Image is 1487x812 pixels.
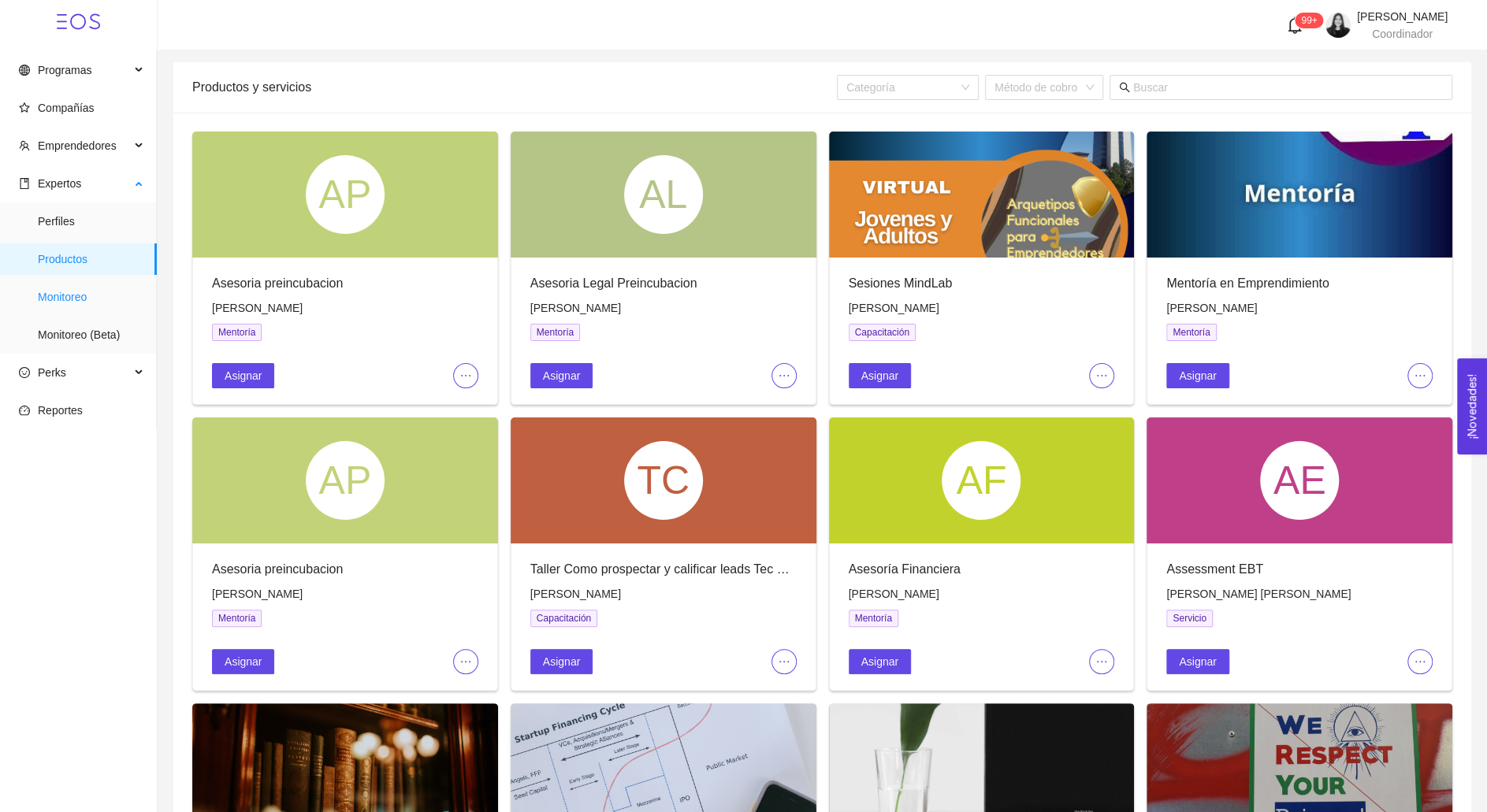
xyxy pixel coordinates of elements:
[38,404,83,417] span: Reportes
[453,363,478,388] button: ellipsis
[1260,441,1339,520] div: AE
[849,273,1115,293] div: Sesiones MindLab
[1089,649,1114,674] button: ellipsis
[530,363,593,388] button: Asignar
[38,243,144,275] span: Productos
[19,367,30,378] span: smile
[212,324,262,341] span: Mentoría
[942,441,1020,520] div: AF
[1407,649,1433,674] button: ellipsis
[1166,610,1213,627] span: Servicio
[225,653,262,670] span: Asignar
[212,363,274,388] button: Asignar
[849,302,939,314] span: [PERSON_NAME]
[38,281,144,313] span: Monitoreo
[38,177,81,190] span: Expertos
[1090,369,1113,382] span: ellipsis
[212,273,478,293] div: Asesoria preincubacion
[849,649,911,674] button: Asignar
[530,324,580,341] span: Mentoría
[530,273,797,293] div: Asesoria Legal Preincubacion
[530,302,621,314] span: [PERSON_NAME]
[624,441,703,520] div: TC
[530,610,597,627] span: Capacitación
[454,655,478,668] span: ellipsis
[1166,302,1257,314] span: [PERSON_NAME]
[38,206,144,237] span: Perfiles
[454,369,478,382] span: ellipsis
[543,367,580,384] span: Asignar
[192,65,837,109] div: Productos y servicios
[530,588,621,600] span: [PERSON_NAME]
[38,366,66,379] span: Perks
[1089,363,1114,388] button: ellipsis
[212,302,303,314] span: [PERSON_NAME]
[212,559,478,579] div: Asesoria preincubacion
[306,441,385,520] div: AP
[1133,79,1443,96] input: Buscar
[861,653,898,670] span: Asignar
[543,653,580,670] span: Asignar
[453,649,478,674] button: ellipsis
[1090,655,1113,668] span: ellipsis
[19,65,30,76] span: global
[212,588,303,600] span: [PERSON_NAME]
[19,405,30,416] span: dashboard
[38,139,117,152] span: Emprendedores
[1166,324,1216,341] span: Mentoría
[1166,273,1433,293] div: Mentoría en Emprendimiento
[1372,28,1433,40] span: Coordinador
[849,559,1115,579] div: Asesoría Financiera
[1407,363,1433,388] button: ellipsis
[771,649,797,674] button: ellipsis
[849,324,916,341] span: Capacitación
[530,559,797,579] div: Taller Como prospectar y calificar leads Tec Startups
[530,649,593,674] button: Asignar
[38,102,95,114] span: Compañías
[1457,358,1487,454] button: Open Feedback Widget
[1166,588,1351,600] span: [PERSON_NAME] [PERSON_NAME]
[1179,653,1216,670] span: Asignar
[771,363,797,388] button: ellipsis
[1325,13,1351,38] img: 1654902678626-PP_Jashia3.jpg
[1179,367,1216,384] span: Asignar
[772,655,796,668] span: ellipsis
[1408,655,1432,668] span: ellipsis
[624,155,703,234] div: AL
[306,155,385,234] div: AP
[1357,10,1448,23] span: [PERSON_NAME]
[1166,649,1229,674] button: Asignar
[19,178,30,189] span: book
[1166,559,1433,579] div: Assessment EBT
[212,610,262,627] span: Mentoría
[1408,369,1432,382] span: ellipsis
[849,363,911,388] button: Asignar
[38,319,144,350] span: Monitoreo (Beta)
[1286,17,1303,34] span: bell
[1119,82,1130,93] span: search
[772,369,796,382] span: ellipsis
[1295,13,1323,28] sup: 3630
[38,64,91,76] span: Programas
[212,649,274,674] button: Asignar
[19,140,30,151] span: team
[861,367,898,384] span: Asignar
[849,610,898,627] span: Mentoría
[225,367,262,384] span: Asignar
[849,588,939,600] span: [PERSON_NAME]
[1166,363,1229,388] button: Asignar
[19,102,30,113] span: star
